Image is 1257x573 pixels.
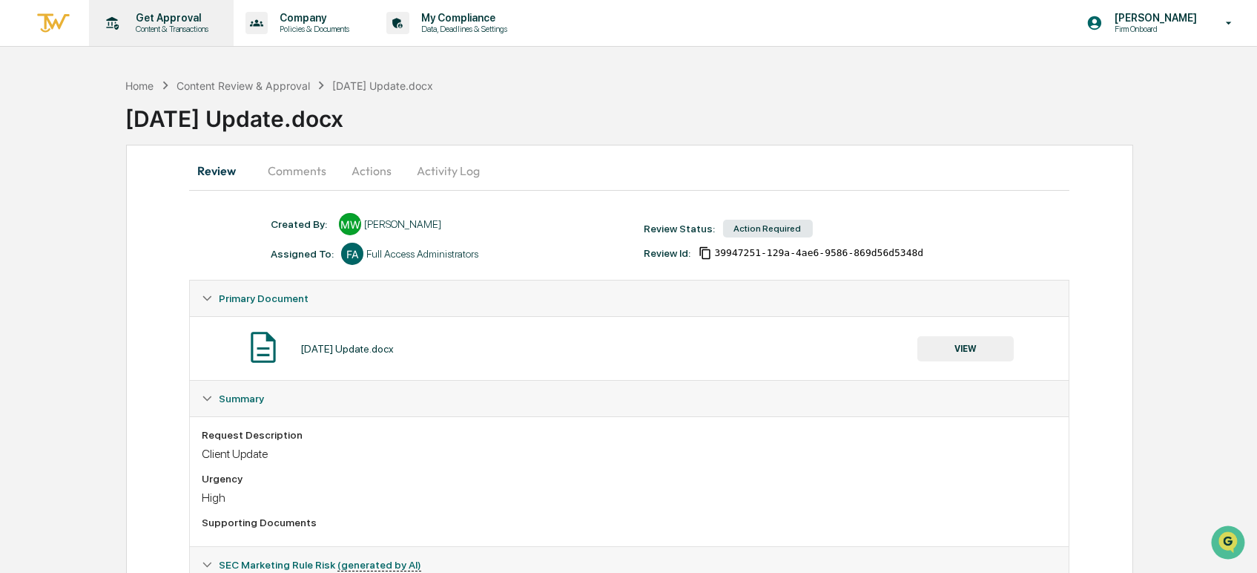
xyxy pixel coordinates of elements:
[699,246,712,260] span: Copy Id
[271,218,331,230] div: Created By: ‎ ‎
[30,263,96,278] span: Preclearance
[50,114,243,128] div: Start new chat
[9,258,102,284] a: 🖐️Preclearance
[341,243,363,265] div: FA
[202,517,1057,528] div: Supporting Documents
[219,393,264,405] span: Summary
[15,188,39,212] img: Cameron Burns
[1103,12,1204,24] p: [PERSON_NAME]
[256,153,338,189] button: Comments
[122,263,184,278] span: Attestations
[30,203,42,215] img: 1746055101610-c473b297-6a78-478c-a979-82029cc54cd1
[338,153,405,189] button: Actions
[102,258,190,284] a: 🗄️Attestations
[39,68,245,83] input: Clear
[124,24,216,34] p: Content & Transactions
[190,416,1069,546] div: Summary
[189,153,1069,189] div: secondary tabs example
[202,473,1057,485] div: Urgency
[124,12,216,24] p: Get Approval
[202,429,1057,441] div: Request Description
[105,327,179,339] a: Powered byPylon
[230,162,270,180] button: See all
[268,24,357,34] p: Policies & Documents
[723,220,813,238] div: Action Required
[15,31,270,55] p: How can we help?
[123,202,128,214] span: •
[366,248,478,260] div: Full Access Administrators
[15,165,99,177] div: Past conversations
[219,559,421,571] span: SEC Marketing Rule Risk
[405,153,492,189] button: Activity Log
[268,12,357,24] p: Company
[202,491,1057,505] div: High
[644,223,716,235] div: Review Status:
[409,24,515,34] p: Data, Deadlines & Settings
[189,153,256,189] button: Review
[176,79,310,92] div: Content Review & Approval
[15,265,27,277] div: 🖐️
[15,114,42,140] img: 1746055101610-c473b297-6a78-478c-a979-82029cc54cd1
[409,12,515,24] p: My Compliance
[1210,524,1250,564] iframe: Open customer support
[131,202,162,214] span: [DATE]
[190,316,1069,380] div: Primary Document
[15,293,27,305] div: 🔎
[252,118,270,136] button: Start new chat
[50,128,188,140] div: We're available if you need us!
[30,292,93,307] span: Data Lookup
[337,559,421,572] u: (generated by AI)
[715,247,924,259] span: 39947251-129a-4ae6-9586-869d56d5348d
[9,286,99,312] a: 🔎Data Lookup
[36,11,71,36] img: logo
[917,336,1014,361] button: VIEW
[148,328,179,339] span: Pylon
[339,213,361,235] div: MW
[126,79,154,92] div: Home
[46,202,120,214] span: [PERSON_NAME]
[108,265,119,277] div: 🗄️
[300,343,394,355] div: [DATE] Update.docx
[332,79,433,92] div: [DATE] Update.docx
[271,248,334,260] div: Assigned To:
[202,447,1057,461] div: Client Update
[1103,24,1204,34] p: Firm Onboard
[644,247,691,259] div: Review Id:
[219,292,309,304] span: Primary Document
[190,381,1069,416] div: Summary
[190,281,1069,316] div: Primary Document
[245,329,282,366] img: Document Icon
[364,218,441,230] div: [PERSON_NAME]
